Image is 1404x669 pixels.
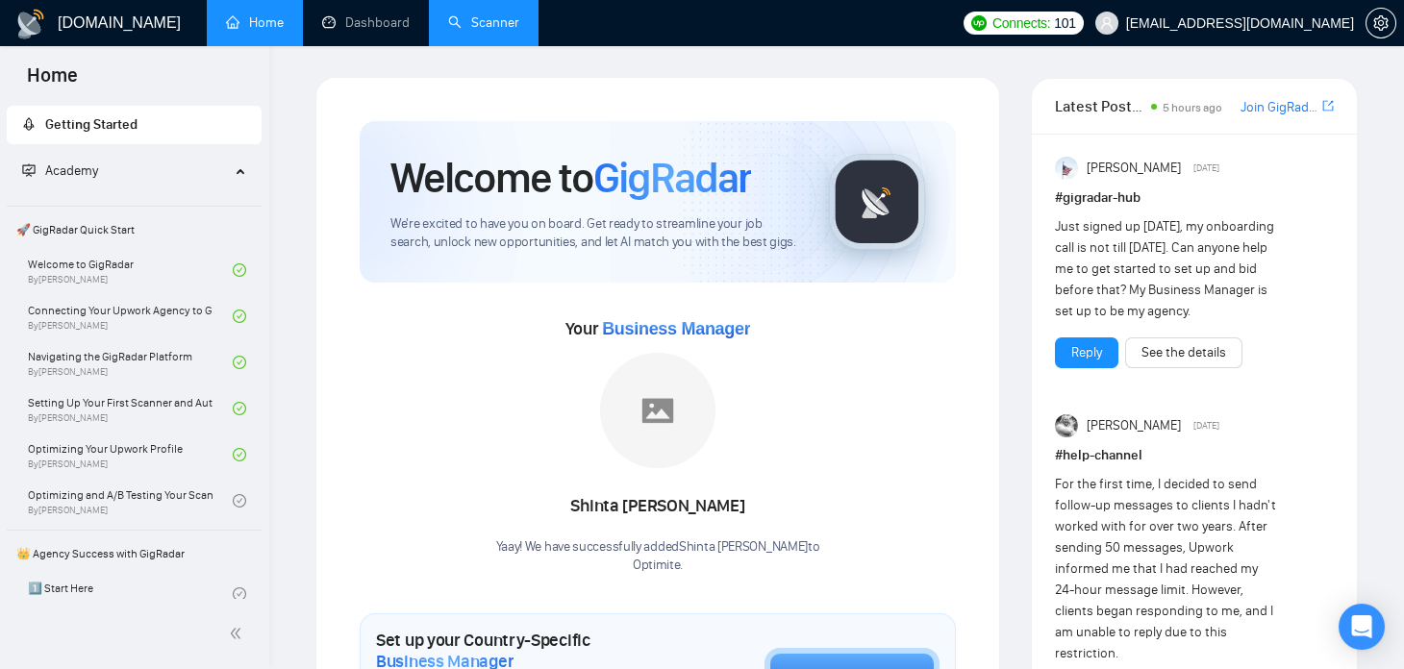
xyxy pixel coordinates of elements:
span: 👑 Agency Success with GigRadar [9,534,260,573]
span: Academy [22,162,98,179]
span: 🚀 GigRadar Quick Start [9,211,260,249]
a: Optimizing and A/B Testing Your Scanner for Better ResultsBy[PERSON_NAME] [28,480,233,522]
span: Academy [45,162,98,179]
a: export [1322,97,1334,115]
span: 101 [1054,12,1075,34]
a: homeHome [226,14,284,31]
span: 5 hours ago [1163,101,1222,114]
span: check-circle [233,402,246,415]
span: Getting Started [45,116,138,133]
li: Getting Started [7,106,262,144]
span: check-circle [233,263,246,277]
span: [DATE] [1193,160,1219,177]
a: Welcome to GigRadarBy[PERSON_NAME] [28,249,233,291]
span: Your [565,318,751,339]
div: Open Intercom Messenger [1339,604,1385,650]
span: setting [1366,15,1395,31]
img: logo [15,9,46,39]
a: dashboardDashboard [322,14,410,31]
span: double-left [229,624,248,643]
a: Connecting Your Upwork Agency to GigRadarBy[PERSON_NAME] [28,295,233,337]
a: Optimizing Your Upwork ProfileBy[PERSON_NAME] [28,434,233,476]
h1: # gigradar-hub [1055,187,1334,209]
a: Reply [1071,342,1102,363]
span: user [1100,16,1114,30]
span: check-circle [233,310,246,323]
p: Optimite . [496,557,820,575]
h1: Welcome to [390,152,751,204]
img: upwork-logo.png [971,15,987,31]
span: Home [12,62,93,102]
span: export [1322,98,1334,113]
a: Navigating the GigRadar PlatformBy[PERSON_NAME] [28,341,233,384]
span: check-circle [233,356,246,369]
a: Join GigRadar Slack Community [1241,97,1318,118]
span: [DATE] [1193,417,1219,434]
a: setting [1366,15,1396,31]
span: [PERSON_NAME] [1087,415,1181,436]
span: check-circle [233,448,246,461]
button: Reply [1055,337,1118,368]
img: Pavel [1055,414,1078,437]
div: Yaay! We have successfully added Shinta [PERSON_NAME] to [496,538,820,575]
span: check-circle [233,587,246,601]
span: GigRadar [593,152,751,204]
div: Shinta [PERSON_NAME] [496,490,820,523]
span: [PERSON_NAME] [1087,158,1181,179]
a: Setting Up Your First Scanner and Auto-BidderBy[PERSON_NAME] [28,387,233,430]
a: 1️⃣ Start HereBy[PERSON_NAME] [28,573,233,615]
div: Just signed up [DATE], my onboarding call is not till [DATE]. Can anyone help me to get started t... [1055,216,1278,322]
span: Connects: [992,12,1050,34]
button: setting [1366,8,1396,38]
span: Business Manager [602,319,750,338]
span: Latest Posts from the GigRadar Community [1055,94,1145,118]
span: We're excited to have you on board. Get ready to streamline your job search, unlock new opportuni... [390,215,798,252]
span: rocket [22,117,36,131]
span: fund-projection-screen [22,163,36,177]
button: See the details [1125,337,1242,368]
h1: # help-channel [1055,445,1334,466]
img: placeholder.png [600,353,715,468]
img: gigradar-logo.png [829,154,925,250]
img: Anisuzzaman Khan [1055,157,1078,180]
a: See the details [1141,342,1226,363]
span: check-circle [233,494,246,508]
a: searchScanner [448,14,519,31]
